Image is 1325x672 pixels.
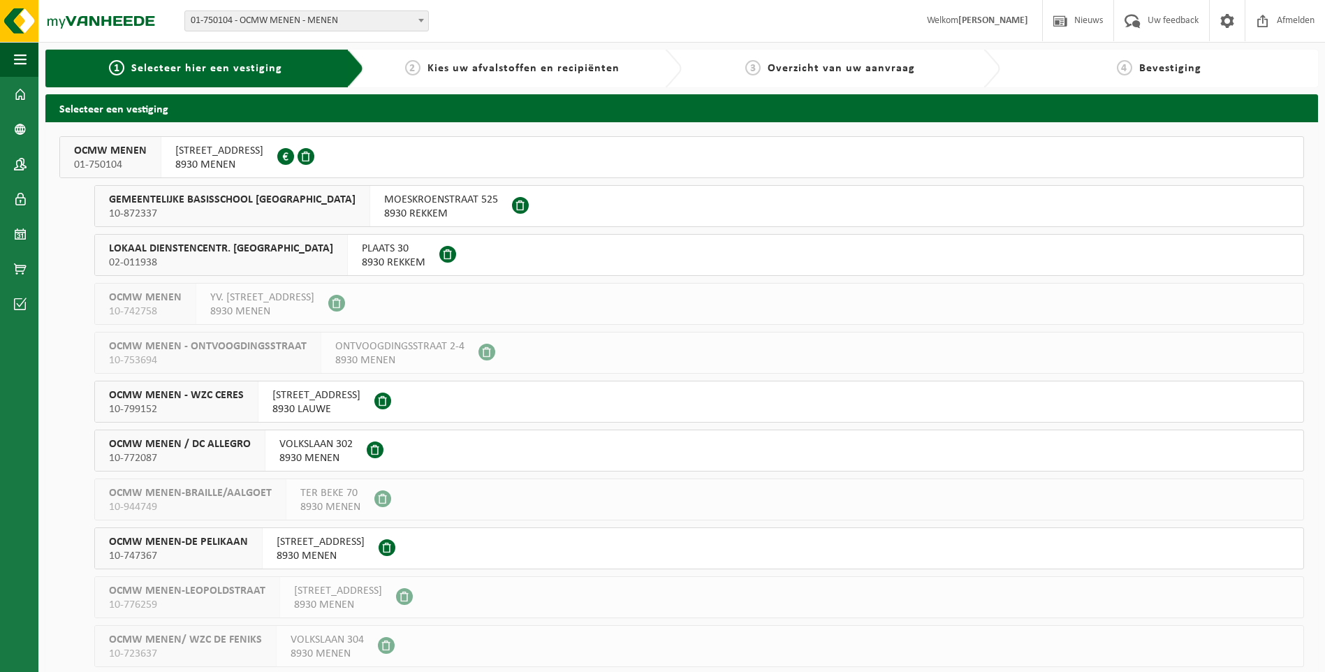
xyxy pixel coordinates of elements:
[109,451,251,465] span: 10-772087
[109,388,244,402] span: OCMW MENEN - WZC CERES
[45,94,1318,122] h2: Selecteer een vestiging
[175,144,263,158] span: [STREET_ADDRESS]
[109,256,333,270] span: 02-011938
[109,242,333,256] span: LOKAAL DIENSTENCENTR. [GEOGRAPHIC_DATA]
[405,60,420,75] span: 2
[109,353,307,367] span: 10-753694
[94,185,1304,227] button: GEMEENTELIJKE BASISSCHOOL [GEOGRAPHIC_DATA] 10-872337 MOESKROENSTRAAT 5258930 REKKEM
[958,15,1028,26] strong: [PERSON_NAME]
[184,10,429,31] span: 01-750104 - OCMW MENEN - MENEN
[109,647,262,661] span: 10-723637
[277,535,365,549] span: [STREET_ADDRESS]
[427,63,620,74] span: Kies uw afvalstoffen en recipiënten
[109,598,265,612] span: 10-776259
[1139,63,1201,74] span: Bevestiging
[291,647,364,661] span: 8930 MENEN
[210,305,314,319] span: 8930 MENEN
[131,63,282,74] span: Selecteer hier een vestiging
[109,339,307,353] span: OCMW MENEN - ONTVOOGDINGSSTRAAT
[109,549,248,563] span: 10-747367
[94,430,1304,472] button: OCMW MENEN / DC ALLEGRO 10-772087 VOLKSLAAN 3028930 MENEN
[384,207,498,221] span: 8930 REKKEM
[272,388,360,402] span: [STREET_ADDRESS]
[109,193,356,207] span: GEMEENTELIJKE BASISSCHOOL [GEOGRAPHIC_DATA]
[294,584,382,598] span: [STREET_ADDRESS]
[277,549,365,563] span: 8930 MENEN
[210,291,314,305] span: YV. [STREET_ADDRESS]
[94,234,1304,276] button: LOKAAL DIENSTENCENTR. [GEOGRAPHIC_DATA] 02-011938 PLAATS 308930 REKKEM
[300,486,360,500] span: TER BEKE 70
[362,242,425,256] span: PLAATS 30
[109,535,248,549] span: OCMW MENEN-DE PELIKAAN
[109,291,182,305] span: OCMW MENEN
[109,437,251,451] span: OCMW MENEN / DC ALLEGRO
[362,256,425,270] span: 8930 REKKEM
[109,60,124,75] span: 1
[109,207,356,221] span: 10-872337
[94,527,1304,569] button: OCMW MENEN-DE PELIKAAN 10-747367 [STREET_ADDRESS]8930 MENEN
[175,158,263,172] span: 8930 MENEN
[74,144,147,158] span: OCMW MENEN
[384,193,498,207] span: MOESKROENSTRAAT 525
[109,486,272,500] span: OCMW MENEN-BRAILLE/AALGOET
[335,339,464,353] span: ONTVOOGDINGSSTRAAT 2-4
[109,584,265,598] span: OCMW MENEN-LEOPOLDSTRAAT
[109,402,244,416] span: 10-799152
[291,633,364,647] span: VOLKSLAAN 304
[279,451,353,465] span: 8930 MENEN
[94,381,1304,423] button: OCMW MENEN - WZC CERES 10-799152 [STREET_ADDRESS]8930 LAUWE
[109,305,182,319] span: 10-742758
[109,500,272,514] span: 10-944749
[768,63,915,74] span: Overzicht van uw aanvraag
[335,353,464,367] span: 8930 MENEN
[294,598,382,612] span: 8930 MENEN
[300,500,360,514] span: 8930 MENEN
[59,136,1304,178] button: OCMW MENEN 01-750104 [STREET_ADDRESS]8930 MENEN
[745,60,761,75] span: 3
[74,158,147,172] span: 01-750104
[109,633,262,647] span: OCMW MENEN/ WZC DE FENIKS
[272,402,360,416] span: 8930 LAUWE
[279,437,353,451] span: VOLKSLAAN 302
[1117,60,1132,75] span: 4
[185,11,428,31] span: 01-750104 - OCMW MENEN - MENEN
